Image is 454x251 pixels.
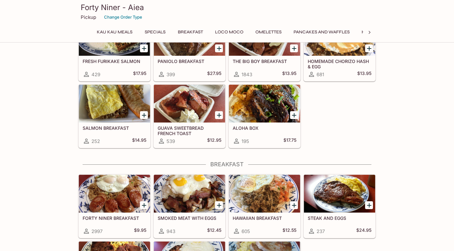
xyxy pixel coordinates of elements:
[233,125,296,131] h5: ALOHA BOX
[154,174,225,238] a: SMOKED MEAT WITH EGGS943$12.45
[282,71,296,78] h5: $13.95
[134,227,146,235] h5: $9.95
[79,175,150,213] div: FORTY NINER BREAKFAST
[154,85,225,123] div: GUAVA SWEETBREAD FRENCH TOAST
[242,228,250,234] span: 605
[215,44,223,52] button: Add PANIOLO BREAKFAST
[133,71,146,78] h5: $17.95
[229,175,300,213] div: HAWAIIAN BREAKFAST
[365,44,373,52] button: Add HOMEMADE CHORIZO HASH & EGG
[158,215,221,221] h5: SMOKED MEAT WITH EGGS
[229,18,300,81] a: THE BIG BOY BREAKFAST1843$13.95
[154,84,225,148] a: GUAVA SWEETBREAD FRENCH TOAST539$12.95
[290,28,353,37] button: Pancakes and Waffles
[93,28,136,37] button: Kau Kau Meals
[140,111,148,119] button: Add SALMON BREAKFAST
[81,3,373,12] h3: Forty Niner - Aiea
[357,71,371,78] h5: $13.95
[365,201,373,209] button: Add STEAK AND EGGS
[229,85,300,123] div: ALOHA BOX
[304,18,375,56] div: HOMEMADE CHORIZO HASH & EGG
[154,175,225,213] div: SMOKED MEAT WITH EGGS
[207,71,221,78] h5: $27.95
[212,28,247,37] button: Loco Moco
[290,44,298,52] button: Add THE BIG BOY BREAKFAST
[174,28,207,37] button: Breakfast
[308,59,371,69] h5: HOMEMADE CHORIZO HASH & EGG
[166,228,175,234] span: 943
[358,28,436,37] button: Hawaiian Style French Toast
[140,201,148,209] button: Add FORTY NINER BREAKFAST
[242,138,249,144] span: 195
[282,227,296,235] h5: $12.55
[215,201,223,209] button: Add SMOKED MEAT WITH EGGS
[101,12,145,22] button: Change Order Type
[79,84,150,148] a: SALMON BREAKFAST252$14.95
[91,71,100,77] span: 429
[233,215,296,221] h5: HAWAIIAN BREAKFAST
[166,138,175,144] span: 539
[154,18,225,81] a: PANIOLO BREAKFAST399$27.95
[308,215,371,221] h5: STEAK AND EGGS
[79,174,150,238] a: FORTY NINER BREAKFAST2997$9.95
[141,28,169,37] button: Specials
[158,125,221,136] h5: GUAVA SWEETBREAD FRENCH TOAST
[207,227,221,235] h5: $12.45
[91,228,102,234] span: 2997
[304,174,375,238] a: STEAK AND EGGS237$24.95
[83,125,146,131] h5: SALMON BREAKFAST
[140,44,148,52] button: Add FRESH FURIKAKE SALMON
[229,84,300,148] a: ALOHA BOX195$17.75
[290,111,298,119] button: Add ALOHA BOX
[215,111,223,119] button: Add GUAVA SWEETBREAD FRENCH TOAST
[207,137,221,145] h5: $12.95
[154,18,225,56] div: PANIOLO BREAKFAST
[166,71,175,77] span: 399
[132,137,146,145] h5: $14.95
[317,71,324,77] span: 681
[229,18,300,56] div: THE BIG BOY BREAKFAST
[317,228,325,234] span: 237
[233,59,296,64] h5: THE BIG BOY BREAKFAST
[283,137,296,145] h5: $17.75
[79,85,150,123] div: SALMON BREAKFAST
[83,59,146,64] h5: FRESH FURIKAKE SALMON
[91,138,100,144] span: 252
[229,174,300,238] a: HAWAIIAN BREAKFAST605$12.55
[304,175,375,213] div: STEAK AND EGGS
[242,71,252,77] span: 1843
[78,161,376,168] h4: Breakfast
[83,215,146,221] h5: FORTY NINER BREAKFAST
[79,18,150,56] div: FRESH FURIKAKE SALMON
[356,227,371,235] h5: $24.95
[252,28,285,37] button: Omelettes
[79,18,150,81] a: FRESH FURIKAKE SALMON429$17.95
[81,14,96,20] p: Pickup
[304,18,375,81] a: HOMEMADE CHORIZO HASH & EGG681$13.95
[290,201,298,209] button: Add HAWAIIAN BREAKFAST
[158,59,221,64] h5: PANIOLO BREAKFAST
